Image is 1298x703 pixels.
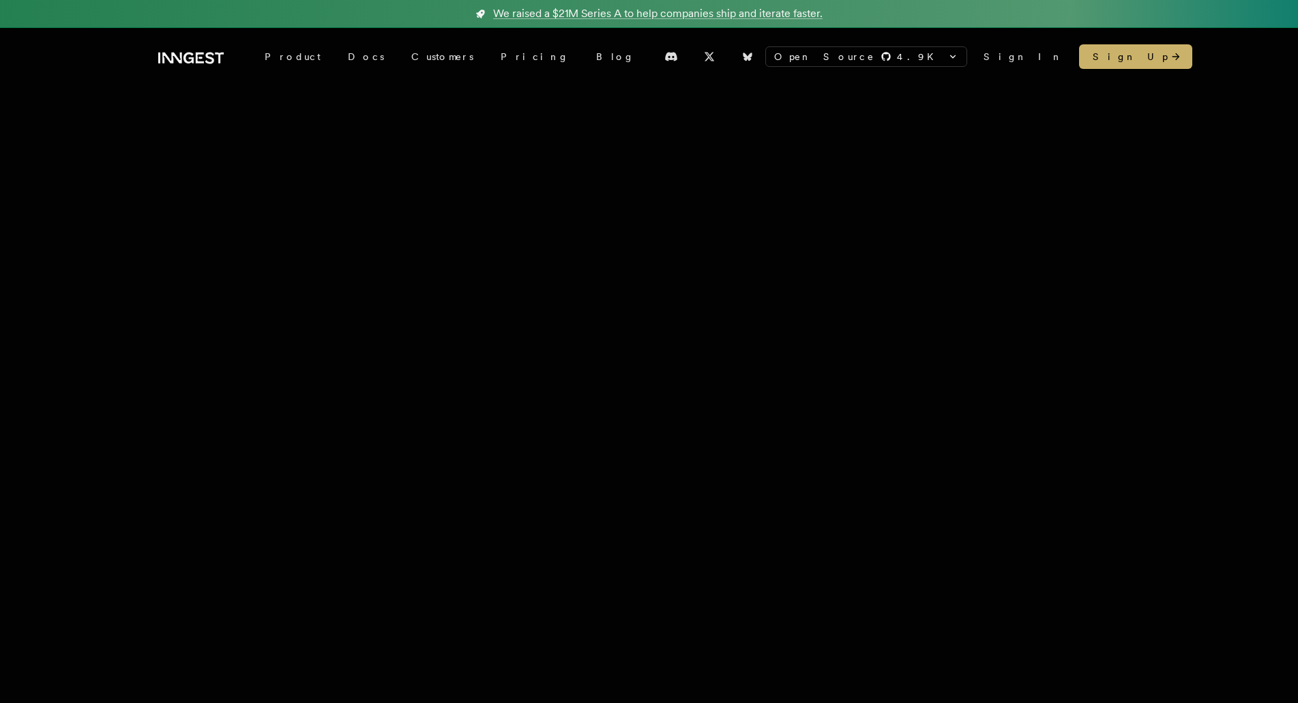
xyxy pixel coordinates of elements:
a: Docs [334,44,398,69]
a: Sign Up [1079,44,1192,69]
span: Open Source [774,50,875,63]
a: X [694,46,724,68]
a: Bluesky [733,46,763,68]
a: Pricing [487,44,582,69]
span: We raised a $21M Series A to help companies ship and iterate faster. [493,5,823,22]
a: Customers [398,44,487,69]
a: Sign In [984,50,1063,63]
span: 4.9 K [897,50,942,63]
div: Product [251,44,334,69]
a: Discord [656,46,686,68]
a: Blog [582,44,648,69]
